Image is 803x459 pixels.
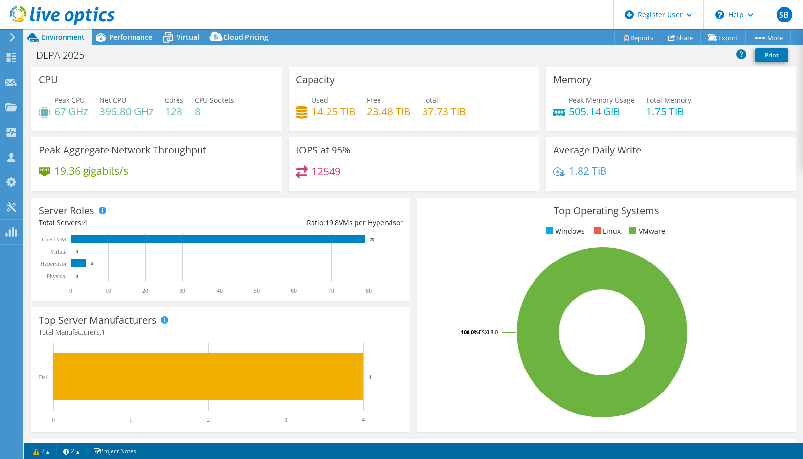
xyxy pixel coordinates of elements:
span: Cloud Pricing [223,32,268,42]
text: 30 [179,287,185,294]
h1: DEPA 2025 [32,50,99,61]
h4: 396.80 GHz [99,106,154,117]
h4: 19.36 gigabits/s [54,165,128,176]
text: 10 [105,287,111,294]
span: CPU Sockets [195,95,234,105]
svg: \n [715,10,724,19]
a: 2 [26,445,57,457]
text: 3 [284,416,287,423]
span: Cores [165,95,183,105]
text: 4 [369,374,372,380]
h4: 1.75 TiB [646,106,691,117]
text: 2 [207,416,210,423]
text: 0 [52,416,55,423]
h4: 128 [165,106,183,117]
text: Dell [39,374,49,381]
span: Free [367,95,381,105]
h4: 8 [195,106,234,117]
a: 2 [56,445,87,457]
span: Used [312,95,328,105]
li: Linux [591,226,621,237]
li: Windows [543,226,585,237]
text: 0 [76,274,78,279]
span: Total [422,95,438,105]
h4: 505.14 GiB [569,106,635,117]
li: VMware [627,226,665,237]
text: 20 [142,287,148,294]
text: 4 [91,262,93,266]
text: 60 [291,287,297,294]
a: More [745,30,791,45]
a: Share [661,30,701,45]
text: Physical [46,273,67,280]
text: 70 [328,287,334,294]
span: Peak Memory Usage [569,95,635,105]
text: 0 [76,249,78,254]
h4: 37.73 TiB [422,106,466,117]
h4: 67 GHz [54,106,88,117]
h3: CPU [39,74,58,85]
h3: Capacity [296,74,335,85]
span: Environment [42,32,85,42]
h4: 12549 [312,166,341,176]
tspan: 100.0% [461,328,479,336]
text: 50 [254,287,260,294]
text: 79 [370,237,375,242]
h3: Top Server Manufacturers [39,315,156,326]
h3: Peak Aggregate Network Throughput [39,145,206,155]
h3: Server Roles [39,205,94,216]
h4: 14.25 TiB [312,106,356,117]
h3: Memory [553,74,591,85]
h3: IOPS at 95% [296,145,351,155]
span: 19.8 [325,218,339,227]
h4: Total Manufacturers: [39,327,403,338]
text: Hypervisor [40,261,67,267]
a: Reports [614,30,661,45]
text: Guest VM [42,236,66,243]
span: SB [777,7,792,22]
h3: Average Daily Write [553,145,641,155]
text: 80 [366,287,372,294]
h3: Top Operating Systems [424,205,789,216]
span: 1 [101,328,105,337]
span: Peak CPU [54,95,85,105]
a: Project Notes [86,445,143,457]
tspan: ESXi 8.0 [479,328,498,336]
h4: 1.82 TiB [569,165,607,176]
span: 4 [83,218,87,227]
div: Ratio: VMs per Hypervisor [221,218,402,228]
h4: 23.48 TiB [367,106,411,117]
text: 40 [217,287,223,294]
a: Export [700,30,746,45]
text: Virtual [50,248,67,255]
text: 4 [362,416,365,423]
text: 1 [129,416,132,423]
span: Performance [109,32,152,42]
a: Print [755,48,788,62]
div: Total Servers: [39,218,221,228]
span: Total Memory [646,95,691,105]
span: Virtual [177,32,199,42]
span: Net CPU [99,95,126,105]
text: 0 [69,287,72,294]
